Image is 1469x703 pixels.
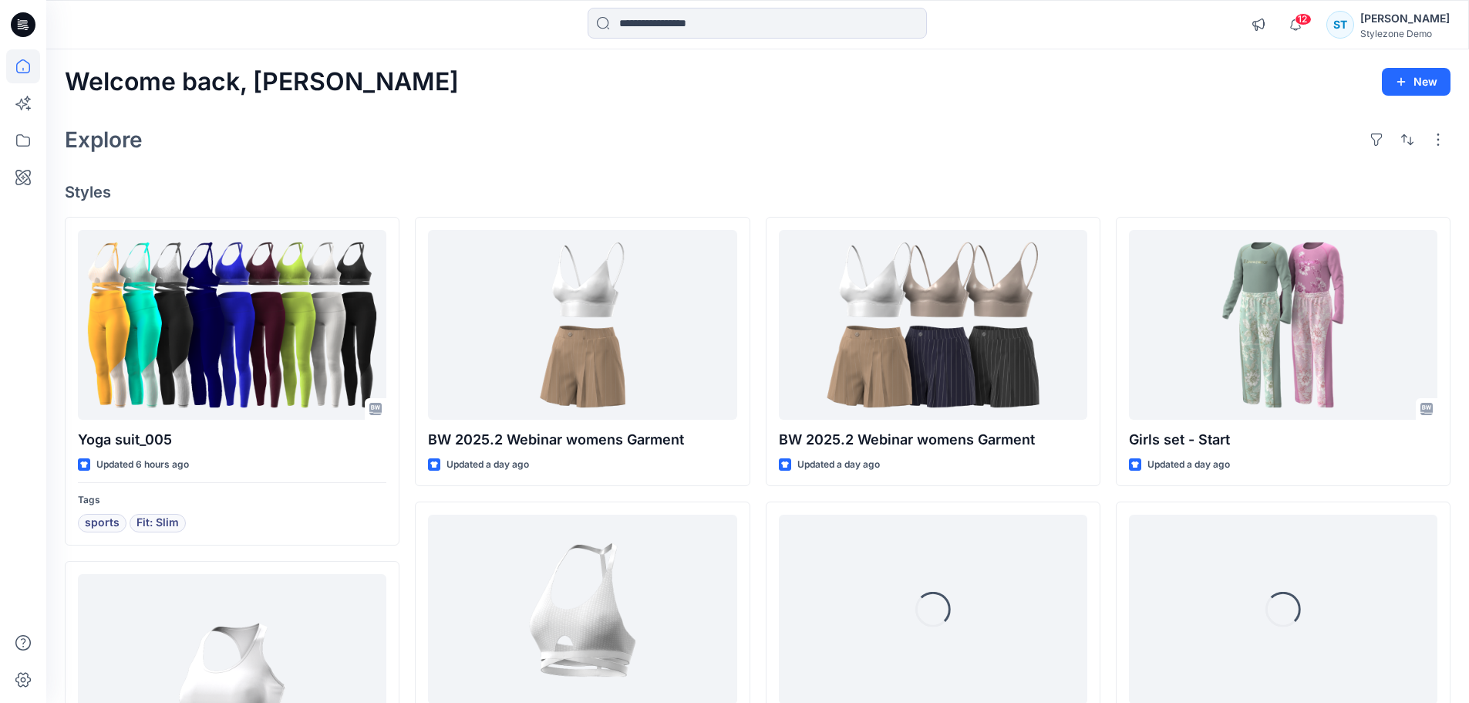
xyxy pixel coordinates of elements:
[428,429,736,451] p: BW 2025.2 Webinar womens Garment
[779,429,1087,451] p: BW 2025.2 Webinar womens Garment
[1326,11,1354,39] div: ST
[1129,429,1437,451] p: Girls set - Start
[85,514,120,532] span: sports
[78,492,386,509] p: Tags
[428,230,736,421] a: BW 2025.2 Webinar womens Garment
[1360,28,1450,39] div: Stylezone Demo
[1382,68,1450,96] button: New
[1129,230,1437,421] a: Girls set - Start
[65,183,1450,201] h4: Styles
[78,230,386,421] a: Yoga suit_005
[1295,13,1312,25] span: 12
[65,68,459,96] h2: Welcome back, [PERSON_NAME]
[96,457,189,473] p: Updated 6 hours ago
[446,457,529,473] p: Updated a day ago
[797,457,880,473] p: Updated a day ago
[1147,457,1230,473] p: Updated a day ago
[78,429,386,451] p: Yoga suit_005
[779,230,1087,421] a: BW 2025.2 Webinar womens Garment
[65,127,143,152] h2: Explore
[136,514,179,532] span: Fit: Slim
[1360,9,1450,28] div: [PERSON_NAME]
